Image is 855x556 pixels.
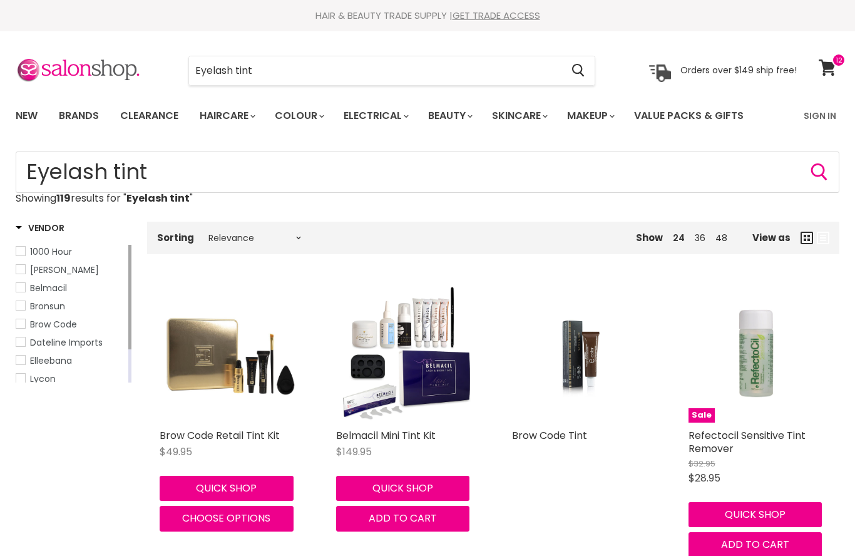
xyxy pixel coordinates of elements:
[16,152,839,193] form: Product
[16,299,126,313] a: Bronsun
[160,506,294,531] button: Choose options
[56,191,71,205] strong: 119
[336,284,475,423] img: Belmacil Mini Tint Kit
[689,502,822,527] button: Quick shop
[16,152,839,193] input: Search
[336,445,372,459] span: $149.95
[30,264,99,276] span: [PERSON_NAME]
[712,284,804,423] img: Refectocil Sensitive Tint Remover
[16,281,126,295] a: Belmacil
[190,103,263,129] a: Haircare
[636,231,663,244] span: Show
[453,9,540,22] a: GET TRADE ACCESS
[30,245,72,258] span: 1000 Hour
[673,232,685,244] a: 24
[809,162,829,182] button: Search
[689,408,715,423] span: Sale
[30,373,56,385] span: Lycon
[715,232,727,244] a: 48
[30,300,65,312] span: Bronsun
[182,511,270,525] span: Choose options
[160,284,299,423] a: Brow Code Retail Tint Kit
[6,103,47,129] a: New
[16,317,126,331] a: Brow Code
[512,284,651,423] a: Brow Code Tint
[160,428,280,443] a: Brow Code Retail Tint Kit
[16,336,126,349] a: Dateline Imports
[111,103,188,129] a: Clearance
[419,103,480,129] a: Beauty
[689,471,720,485] span: $28.95
[188,56,595,86] form: Product
[796,103,844,129] a: Sign In
[752,232,791,243] span: View as
[689,458,715,470] span: $32.95
[483,103,555,129] a: Skincare
[16,222,64,234] h3: Vendor
[369,511,437,525] span: Add to cart
[30,318,77,331] span: Brow Code
[336,506,470,531] button: Add to cart
[535,284,628,423] img: Brow Code Tint
[265,103,332,129] a: Colour
[16,263,126,277] a: Ardell
[189,56,561,85] input: Search
[16,354,126,368] a: Elleebana
[160,476,294,501] button: Quick shop
[680,64,797,76] p: Orders over $149 ship free!
[334,103,416,129] a: Electrical
[30,282,67,294] span: Belmacil
[6,98,775,134] ul: Main menu
[512,428,587,443] a: Brow Code Tint
[16,372,126,386] a: Lycon
[561,56,595,85] button: Search
[16,193,839,204] p: Showing results for " "
[689,284,827,423] a: Refectocil Sensitive Tint RemoverSale
[49,103,108,129] a: Brands
[558,103,622,129] a: Makeup
[721,537,789,552] span: Add to cart
[625,103,753,129] a: Value Packs & Gifts
[160,445,192,459] span: $49.95
[792,497,842,543] iframe: Gorgias live chat messenger
[30,336,103,349] span: Dateline Imports
[336,476,470,501] button: Quick shop
[157,232,194,243] label: Sorting
[30,354,72,367] span: Elleebana
[689,428,806,456] a: Refectocil Sensitive Tint Remover
[126,191,190,205] strong: Eyelash tint
[16,245,126,259] a: 1000 Hour
[336,428,436,443] a: Belmacil Mini Tint Kit
[695,232,705,244] a: 36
